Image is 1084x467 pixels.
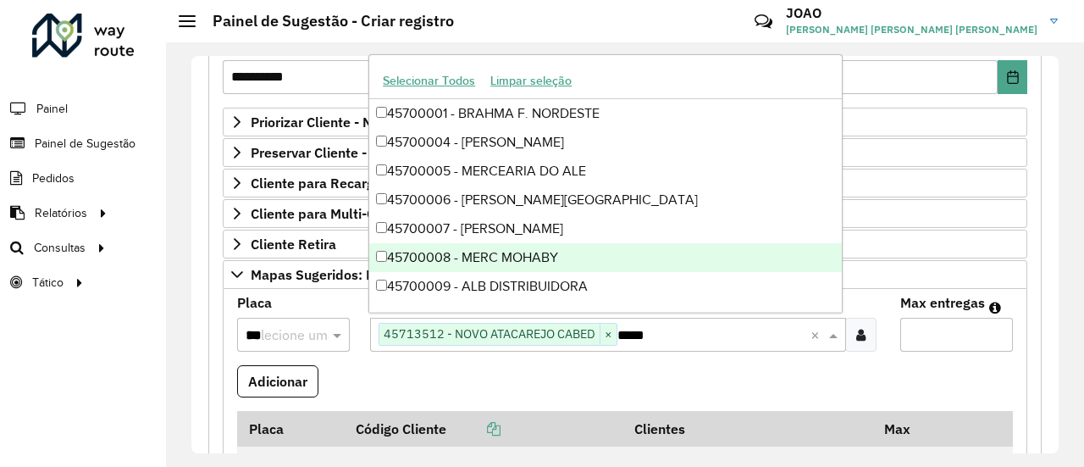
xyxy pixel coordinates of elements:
[223,138,1027,167] a: Preservar Cliente - Devem ficar no buffer, não roteirizar
[369,272,842,301] div: 45700009 - ALB DISTRIBUIDORA
[600,325,617,345] span: ×
[223,108,1027,136] a: Priorizar Cliente - Não podem ficar no buffer
[223,199,1027,228] a: Cliente para Multi-CDD/Internalização
[251,237,336,251] span: Cliente Retira
[223,230,1027,259] a: Cliente Retira
[237,365,318,398] button: Adicionar
[223,260,1027,289] a: Mapas Sugeridos: Placa-Cliente
[369,157,842,186] div: 45700005 - MERCEARIA DO ALE
[623,411,873,447] th: Clientes
[446,420,501,437] a: Copiar
[32,274,64,292] span: Tático
[251,146,595,159] span: Preservar Cliente - Devem ficar no buffer, não roteirizar
[998,60,1027,94] button: Choose Date
[237,292,272,313] label: Placa
[745,3,782,40] a: Contato Rápido
[251,207,489,220] span: Cliente para Multi-CDD/Internalização
[369,99,842,128] div: 45700001 - BRAHMA F. NORDESTE
[368,54,843,313] ng-dropdown-panel: Options list
[35,135,135,153] span: Painel de Sugestão
[989,301,1001,314] em: Máximo de clientes que serão colocados na mesma rota com os clientes informados
[345,411,623,447] th: Código Cliente
[237,411,345,447] th: Placa
[196,12,454,31] h2: Painel de Sugestão - Criar registro
[251,268,450,281] span: Mapas Sugeridos: Placa-Cliente
[810,325,825,345] span: Clear all
[379,324,600,344] span: 45713512 - NOVO ATACAREJO CABED
[36,100,68,118] span: Painel
[369,186,842,214] div: 45700006 - [PERSON_NAME][GEOGRAPHIC_DATA]
[786,5,1037,21] h3: JOAO
[32,170,75,187] span: Pedidos
[34,239,86,257] span: Consultas
[35,204,87,222] span: Relatórios
[251,176,382,190] span: Cliente para Recarga
[375,68,483,94] button: Selecionar Todos
[369,214,842,243] div: 45700007 - [PERSON_NAME]
[251,115,528,129] span: Priorizar Cliente - Não podem ficar no buffer
[369,128,842,157] div: 45700004 - [PERSON_NAME]
[786,22,1037,37] span: [PERSON_NAME] [PERSON_NAME] [PERSON_NAME]
[223,169,1027,197] a: Cliente para Recarga
[483,68,579,94] button: Limpar seleção
[900,292,985,313] label: Max entregas
[873,411,941,447] th: Max
[369,243,842,272] div: 45700008 - MERC MOHABY
[369,301,842,330] div: 45700010 - [PERSON_NAME]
